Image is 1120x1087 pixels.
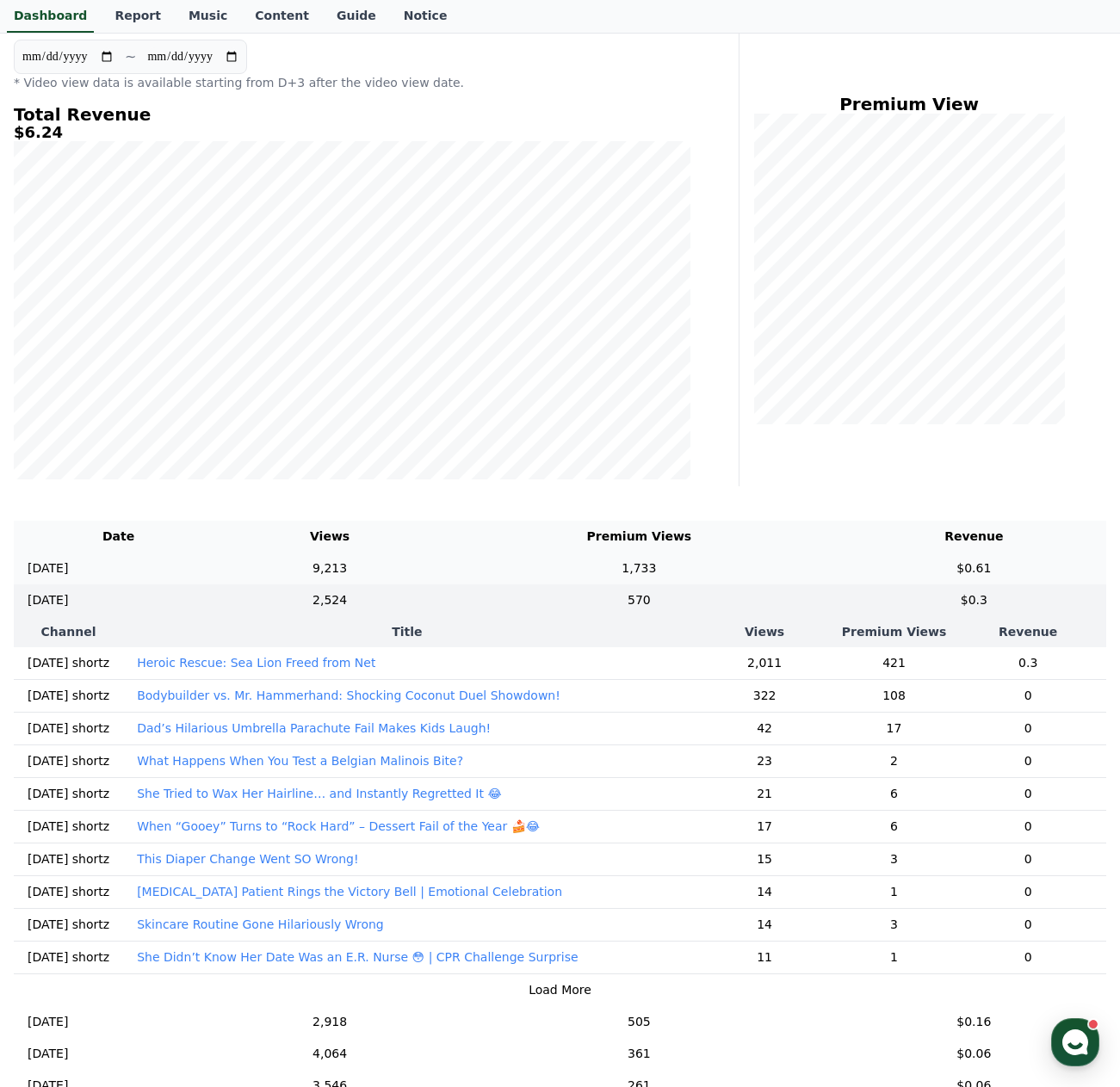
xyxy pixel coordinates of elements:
[255,571,297,585] span: Settings
[436,521,842,553] th: Premium Views
[838,875,950,908] td: 1
[14,908,123,941] td: [DATE] shortz
[838,616,950,647] th: Premium Views
[14,744,123,777] td: [DATE] shortz
[838,679,950,712] td: 108
[691,941,838,973] td: 11
[123,616,690,647] th: Title
[753,95,1065,114] h4: Premium View
[842,584,1106,616] td: $0.3
[137,752,463,769] button: What Happens When You Test a Belgian Malinois Bite?
[137,948,578,966] button: She Didn’t Know Her Date Was an E.R. Nurse 😳 | CPR Challenge Surprise
[137,818,540,835] button: When “Gooey” Turns to “Rock Hard” – Dessert Fail of the Year 🍰😂
[691,908,838,941] td: 14
[950,616,1106,647] th: Revenue
[838,712,950,744] td: 17
[44,571,74,585] span: Home
[223,1006,436,1038] td: 2,918
[838,744,950,777] td: 2
[950,744,1106,777] td: 0
[137,785,502,802] button: She Tried to Wax Her Hairline… and Instantly Regretted It 😂
[14,616,123,647] th: Channel
[223,1038,436,1070] td: 4,064
[842,1006,1106,1038] td: $0.16
[950,810,1106,843] td: 0
[838,941,950,973] td: 1
[691,744,838,777] td: 23
[436,1006,842,1038] td: 505
[137,687,560,704] button: Bodybuilder vs. Mr. Hammerhand: Shocking Coconut Duel Showdown!
[436,553,842,584] td: 1,733
[222,546,331,589] a: Settings
[838,843,950,875] td: 3
[838,647,950,680] td: 421
[14,777,123,810] td: [DATE] shortz
[691,647,838,680] td: 2,011
[28,591,68,609] p: [DATE]
[28,559,68,577] p: [DATE]
[950,679,1106,712] td: 0
[223,584,436,616] td: 2,524
[137,850,358,868] button: This Diaper Change Went SO Wrong!
[691,843,838,875] td: 15
[14,647,123,680] td: [DATE] shortz
[137,916,384,933] button: Skincare Routine Gone Hilariously Wrong
[950,908,1106,941] td: 0
[691,616,838,647] th: Views
[14,679,123,712] td: [DATE] shortz
[125,46,136,67] p: ~
[691,810,838,843] td: 17
[691,777,838,810] td: 21
[436,1038,842,1070] td: 361
[14,712,123,744] td: [DATE] shortz
[950,875,1106,908] td: 0
[223,521,436,553] th: Views
[950,777,1106,810] td: 0
[691,679,838,712] td: 322
[950,647,1106,680] td: 0.3
[14,843,123,875] td: [DATE] shortz
[842,521,1106,553] th: Revenue
[137,720,491,737] button: Dad’s Hilarious Umbrella Parachute Fail Makes Kids Laugh!
[137,883,562,900] button: [MEDICAL_DATA] Patient Rings the Victory Bell | Emotional Celebration
[28,1013,68,1031] p: [DATE]
[14,810,123,843] td: [DATE] shortz
[28,1045,68,1063] p: [DATE]
[143,572,194,586] span: Messages
[838,777,950,810] td: 6
[114,546,222,589] a: Messages
[14,74,690,91] p: * Video view data is available starting from D+3 after the video view date.
[14,124,690,141] h5: $6.24
[436,584,842,616] td: 570
[14,875,123,908] td: [DATE] shortz
[14,521,223,553] th: Date
[691,712,838,744] td: 42
[14,105,690,124] h4: Total Revenue
[950,843,1106,875] td: 0
[529,981,591,999] button: Load More
[137,654,375,671] button: Heroic Rescue: Sea Lion Freed from Net
[691,875,838,908] td: 14
[842,553,1106,584] td: $0.61
[838,908,950,941] td: 3
[838,810,950,843] td: 6
[223,553,436,584] td: 9,213
[842,1038,1106,1070] td: $0.06
[14,941,123,973] td: [DATE] shortz
[950,712,1106,744] td: 0
[5,546,114,589] a: Home
[950,941,1106,973] td: 0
